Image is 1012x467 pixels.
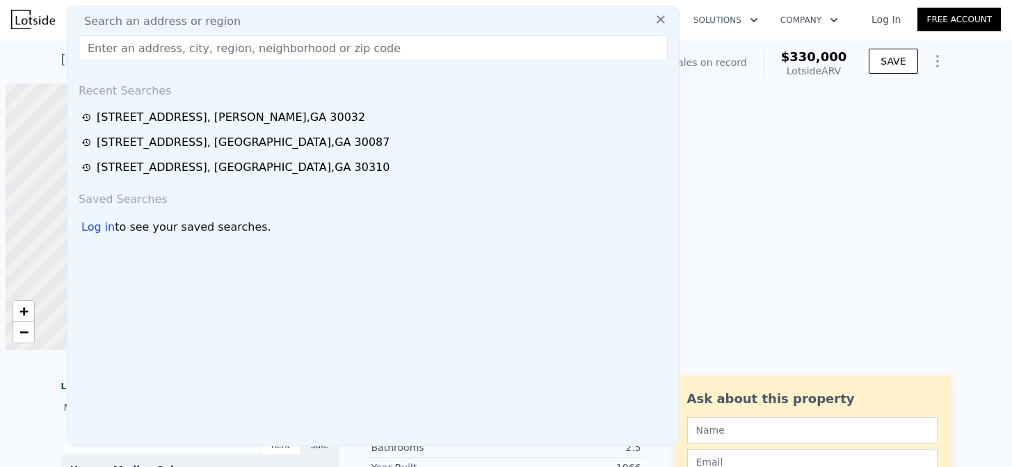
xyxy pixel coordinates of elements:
[687,389,938,409] div: Ask about this property
[687,417,938,443] input: Name
[81,219,115,236] div: Log in
[73,72,673,105] div: Recent Searches
[13,322,34,343] a: Zoom out
[924,47,951,75] button: Show Options
[769,8,849,33] button: Company
[115,219,271,236] span: to see your saved searches.
[61,395,339,420] div: No sales history record for this property.
[19,323,29,341] span: −
[81,109,669,126] a: [STREET_ADDRESS], [PERSON_NAME],GA 30032
[13,301,34,322] a: Zoom in
[73,13,241,30] span: Search an address or region
[682,8,769,33] button: Solutions
[371,441,506,454] div: Bathrooms
[97,134,389,151] div: [STREET_ADDRESS] , [GEOGRAPHIC_DATA] , GA 30087
[79,35,668,60] input: Enter an address, city, region, neighborhood or zip code
[81,134,669,151] a: [STREET_ADDRESS], [GEOGRAPHIC_DATA],GA 30087
[855,13,917,26] a: Log In
[11,10,55,29] img: Lotside
[506,441,641,454] div: 2.5
[97,159,389,176] div: [STREET_ADDRESS] , [GEOGRAPHIC_DATA] , GA 30310
[19,302,29,320] span: +
[73,180,673,213] div: Saved Searches
[917,8,1001,31] a: Free Account
[781,49,847,64] span: $330,000
[61,50,367,69] div: [STREET_ADDRESS] , [PERSON_NAME] , GA 30032
[869,49,917,74] button: SAVE
[781,64,847,78] div: Lotside ARV
[97,109,365,126] div: [STREET_ADDRESS] , [PERSON_NAME] , GA 30032
[81,159,669,176] a: [STREET_ADDRESS], [GEOGRAPHIC_DATA],GA 30310
[61,381,339,395] div: LISTING & SALE HISTORY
